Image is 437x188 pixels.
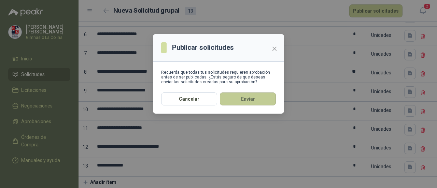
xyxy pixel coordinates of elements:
[161,70,276,84] div: Recuerda que todas tus solicitudes requieren aprobación antes de ser publicadas. ¿Estás seguro de...
[269,43,280,54] button: Close
[161,92,217,105] button: Cancelar
[172,42,234,53] h3: Publicar solicitudes
[272,46,277,52] span: close
[220,92,276,105] button: Enviar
